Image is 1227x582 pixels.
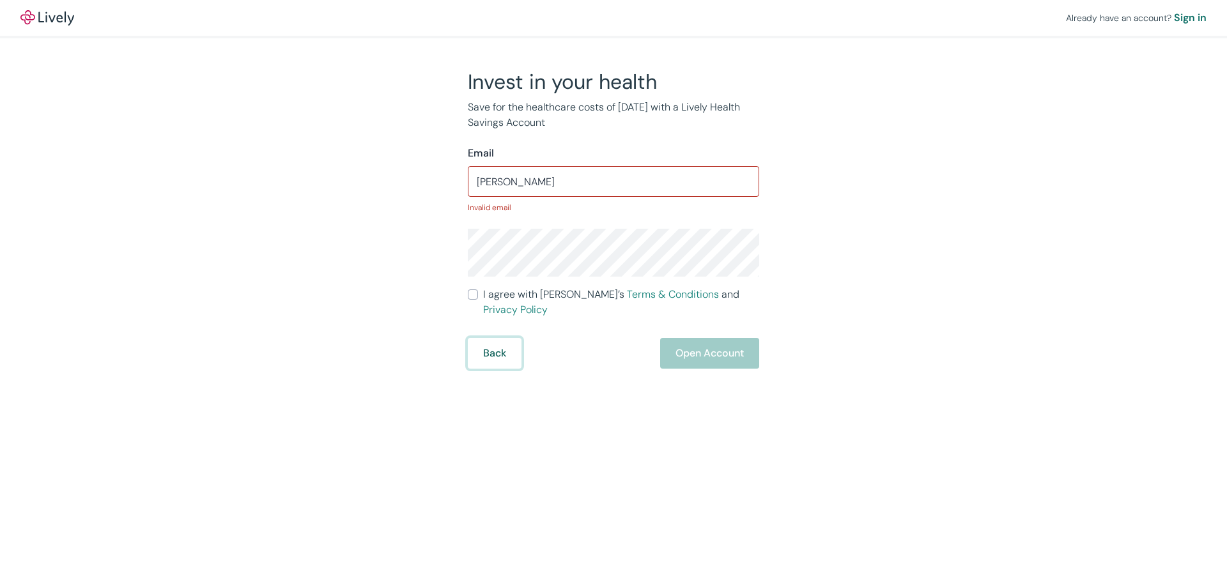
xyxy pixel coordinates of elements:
p: Save for the healthcare costs of [DATE] with a Lively Health Savings Account [468,100,759,130]
a: Sign in [1174,10,1207,26]
button: Back [468,338,521,369]
img: Lively [20,10,74,26]
a: Terms & Conditions [627,287,719,301]
a: LivelyLively [20,10,74,26]
a: Privacy Policy [483,303,548,316]
h2: Invest in your health [468,69,759,95]
p: Invalid email [468,202,759,213]
div: Already have an account? [1066,10,1207,26]
span: I agree with [PERSON_NAME]’s and [483,287,759,318]
label: Email [468,146,494,161]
